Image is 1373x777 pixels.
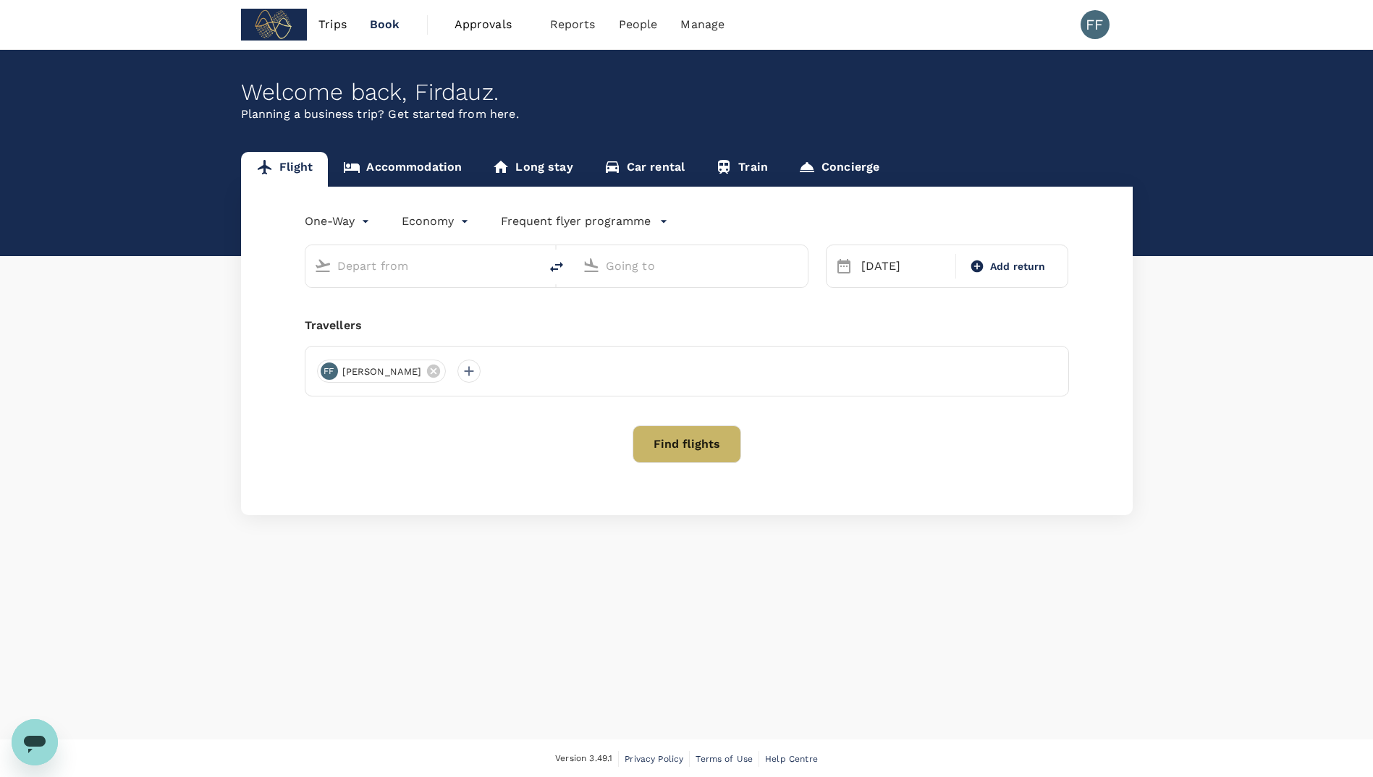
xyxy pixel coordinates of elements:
button: delete [539,250,574,284]
div: Welcome back , Firdauz . [241,79,1133,106]
span: Manage [680,16,724,33]
button: Open [529,264,532,267]
p: Frequent flyer programme [501,213,651,230]
span: [PERSON_NAME] [334,365,431,379]
p: Planning a business trip? Get started from here. [241,106,1133,123]
a: Train [700,152,783,187]
a: Accommodation [328,152,477,187]
button: Open [798,264,800,267]
img: Subdimension Pte Ltd [241,9,308,41]
a: Privacy Policy [625,751,683,767]
span: Book [370,16,400,33]
span: Version 3.49.1 [555,752,612,766]
span: Trips [318,16,347,33]
div: Travellers [305,317,1069,334]
div: Economy [402,210,472,233]
span: Privacy Policy [625,754,683,764]
span: Reports [550,16,596,33]
span: Help Centre [765,754,818,764]
div: One-Way [305,210,373,233]
input: Going to [606,255,777,277]
a: Long stay [477,152,588,187]
span: People [619,16,658,33]
a: Terms of Use [696,751,753,767]
div: [DATE] [856,252,952,281]
a: Concierge [783,152,895,187]
button: Frequent flyer programme [501,213,668,230]
span: Terms of Use [696,754,753,764]
input: Depart from [337,255,509,277]
div: FF[PERSON_NAME] [317,360,447,383]
a: Car rental [588,152,701,187]
iframe: Button to launch messaging window [12,719,58,765]
a: Flight [241,152,329,187]
div: FF [1081,10,1110,39]
button: Find flights [633,425,741,463]
span: Add return [990,259,1046,274]
a: Help Centre [765,751,818,767]
span: Approvals [455,16,527,33]
div: FF [321,362,338,380]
